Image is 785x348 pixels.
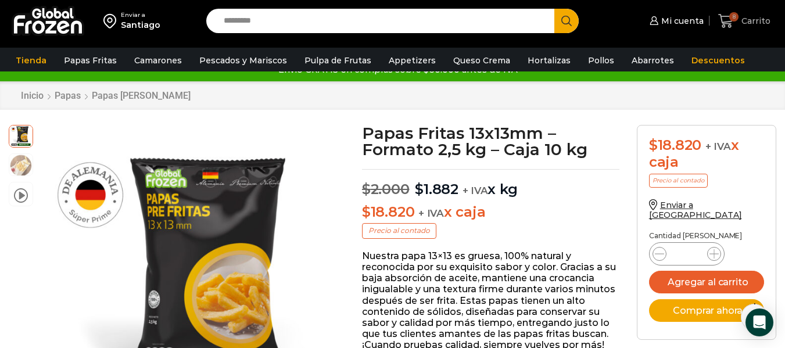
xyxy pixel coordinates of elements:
[649,137,764,171] div: x caja
[9,154,33,177] span: 13×13
[649,200,742,220] a: Enviar a [GEOGRAPHIC_DATA]
[10,49,52,71] a: Tienda
[418,207,444,219] span: + IVA
[686,49,751,71] a: Descuentos
[649,137,701,153] bdi: 18.820
[193,49,293,71] a: Pescados y Mariscos
[729,12,739,21] span: 8
[554,9,579,33] button: Search button
[362,204,619,221] p: x caja
[9,124,33,147] span: 13-x-13-2kg
[383,49,442,71] a: Appetizers
[299,49,377,71] a: Pulpa de Frutas
[121,11,160,19] div: Enviar a
[20,90,44,101] a: Inicio
[362,203,414,220] bdi: 18.820
[362,125,619,157] h1: Papas Fritas 13x13mm – Formato 2,5 kg – Caja 10 kg
[463,185,488,196] span: + IVA
[705,141,731,152] span: + IVA
[739,15,770,27] span: Carrito
[715,8,773,35] a: 8 Carrito
[58,49,123,71] a: Papas Fritas
[20,90,191,101] nav: Breadcrumb
[649,137,658,153] span: $
[447,49,516,71] a: Queso Crema
[647,9,704,33] a: Mi cuenta
[658,15,704,27] span: Mi cuenta
[362,181,371,198] span: $
[649,174,708,188] p: Precio al contado
[362,181,410,198] bdi: 2.000
[121,19,160,31] div: Santiago
[362,203,371,220] span: $
[415,181,458,198] bdi: 1.882
[54,90,81,101] a: Papas
[522,49,576,71] a: Hortalizas
[128,49,188,71] a: Camarones
[362,169,619,198] p: x kg
[649,271,764,293] button: Agregar al carrito
[582,49,620,71] a: Pollos
[649,232,764,240] p: Cantidad [PERSON_NAME]
[626,49,680,71] a: Abarrotes
[415,181,424,198] span: $
[91,90,191,101] a: Papas [PERSON_NAME]
[103,11,121,31] img: address-field-icon.svg
[362,223,436,238] p: Precio al contado
[745,308,773,336] div: Open Intercom Messenger
[649,299,764,322] button: Comprar ahora
[676,246,698,262] input: Product quantity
